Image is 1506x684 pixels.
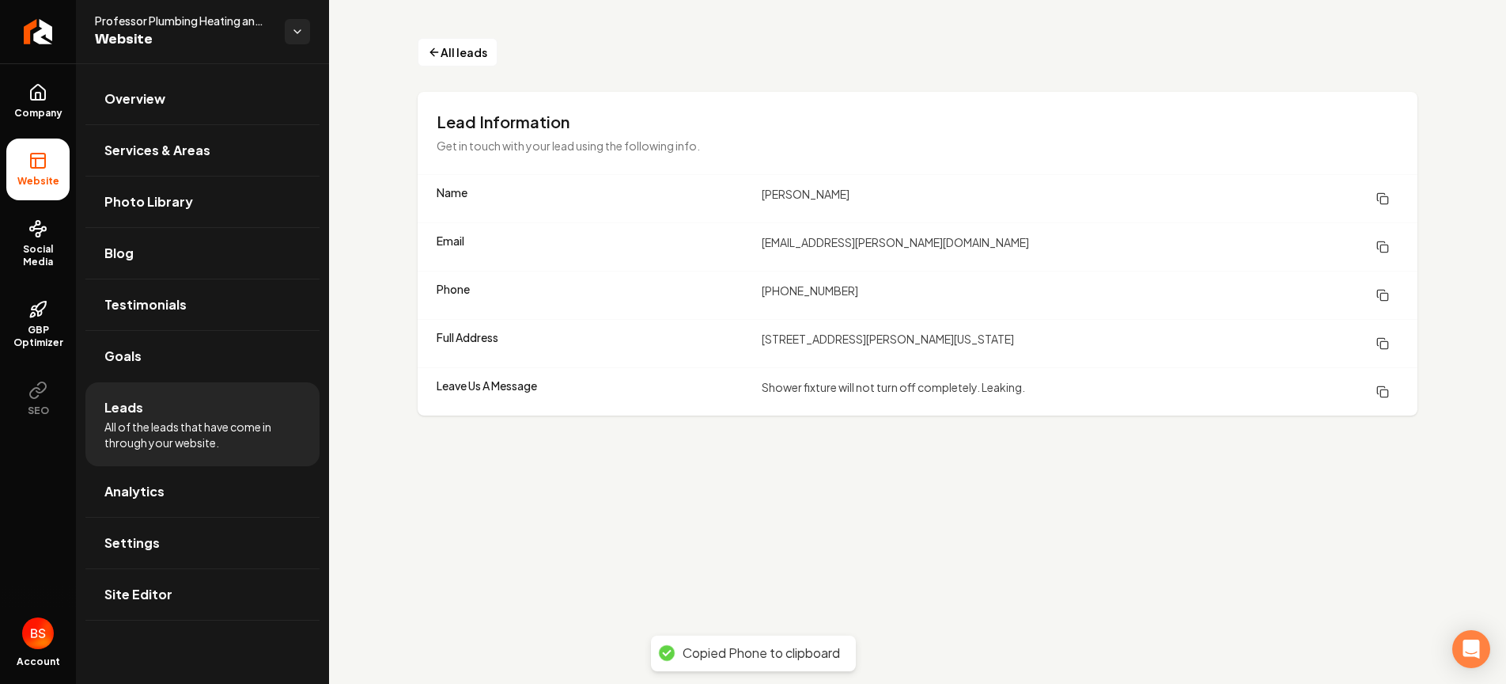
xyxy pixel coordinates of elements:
h3: Lead Information [437,111,1398,133]
a: Testimonials [85,279,320,330]
div: Open Intercom Messenger [1452,630,1490,668]
a: Company [6,70,70,132]
a: Photo Library [85,177,320,227]
span: Goals [104,347,142,366]
img: Bryan Stiles [22,617,54,649]
a: GBP Optimizer [6,287,70,362]
a: Analytics [85,466,320,517]
span: Testimonials [104,295,187,314]
span: Website [11,175,66,188]
img: Rebolt Logo [24,19,53,44]
span: All of the leads that have come in through your website. [104,419,301,450]
span: Social Media [6,243,70,268]
span: All leads [441,44,487,61]
button: Open user button [22,617,54,649]
a: Site Editor [85,569,320,620]
span: Settings [104,534,160,553]
span: Leads [104,398,143,417]
dt: Email [437,233,749,261]
span: GBP Optimizer [6,324,70,349]
dt: Name [437,184,749,213]
dt: Leave Us A Message [437,378,749,406]
button: All leads [418,38,498,66]
dd: Shower fixture will not turn off completely. Leaking. [762,378,1398,406]
span: Account [17,655,60,668]
a: Overview [85,74,320,124]
span: Company [8,107,69,120]
a: Settings [85,518,320,568]
dt: Phone [437,281,749,310]
div: Copied Phone to clipboard [683,645,840,662]
a: Blog [85,228,320,279]
dt: Full Address [437,329,749,358]
button: SEO [6,368,70,430]
span: Analytics [104,482,165,501]
span: Website [95,28,272,51]
dd: [PERSON_NAME] [762,184,1398,213]
span: Blog [104,244,134,263]
span: Services & Areas [104,141,210,160]
a: Goals [85,331,320,382]
dd: [EMAIL_ADDRESS][PERSON_NAME][DOMAIN_NAME] [762,233,1398,261]
p: Get in touch with your lead using the following info. [437,136,968,155]
a: Social Media [6,207,70,281]
span: Professor Plumbing Heating and Air [95,13,272,28]
span: SEO [21,405,55,417]
dd: [STREET_ADDRESS][PERSON_NAME][US_STATE] [762,329,1398,358]
dd: [PHONE_NUMBER] [762,281,1398,310]
span: Photo Library [104,192,193,211]
a: Services & Areas [85,125,320,176]
span: Overview [104,89,165,108]
span: Site Editor [104,585,172,604]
